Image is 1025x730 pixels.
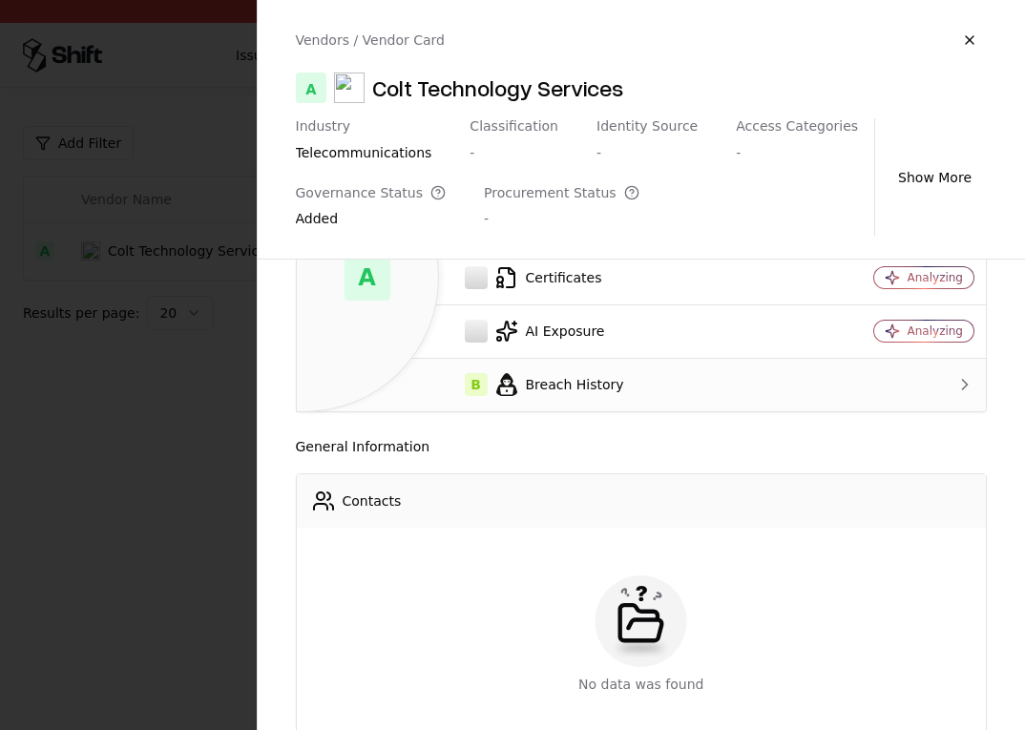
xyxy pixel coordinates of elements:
div: AI Exposure [312,320,797,343]
div: - [736,143,858,162]
img: Colt Technology Services [334,73,365,103]
div: Added [296,209,447,236]
div: Governance Status [296,185,447,202]
div: A [345,255,390,301]
div: No data was found [578,675,703,694]
div: Certificates [312,266,797,289]
button: Show More [883,160,987,195]
div: - [484,209,639,228]
div: Access Categories [736,118,858,136]
div: - [596,143,698,162]
div: Contacts [343,491,402,511]
div: Vendors / Vendor Card [296,31,445,50]
div: Breach History [312,373,797,396]
div: Identity Source [596,118,698,136]
div: Colt Technology Services [372,73,623,103]
div: Analyzing [908,323,963,339]
div: - [470,143,558,162]
div: Procurement Status [484,185,639,202]
div: Analyzing [908,270,963,285]
div: B [465,373,488,396]
div: Classification [470,118,558,136]
div: telecommunications [296,143,432,162]
div: A [296,73,326,103]
div: General Information [296,435,988,458]
div: Industry [296,118,432,136]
